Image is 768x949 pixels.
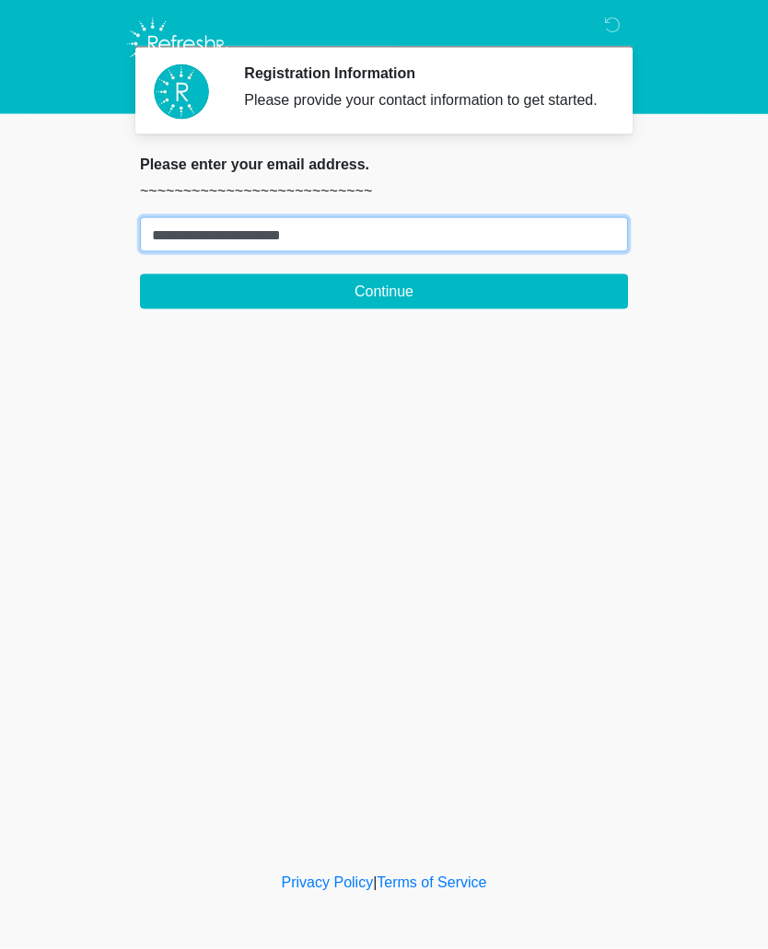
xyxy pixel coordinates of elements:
[154,64,209,120] img: Agent Avatar
[373,874,377,890] a: |
[140,180,628,203] p: ~~~~~~~~~~~~~~~~~~~~~~~~~~~
[282,874,374,890] a: Privacy Policy
[377,874,486,890] a: Terms of Service
[140,274,628,309] button: Continue
[244,89,600,111] div: Please provide your contact information to get started.
[122,14,233,75] img: Refresh RX Logo
[140,156,628,173] h2: Please enter your email address.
